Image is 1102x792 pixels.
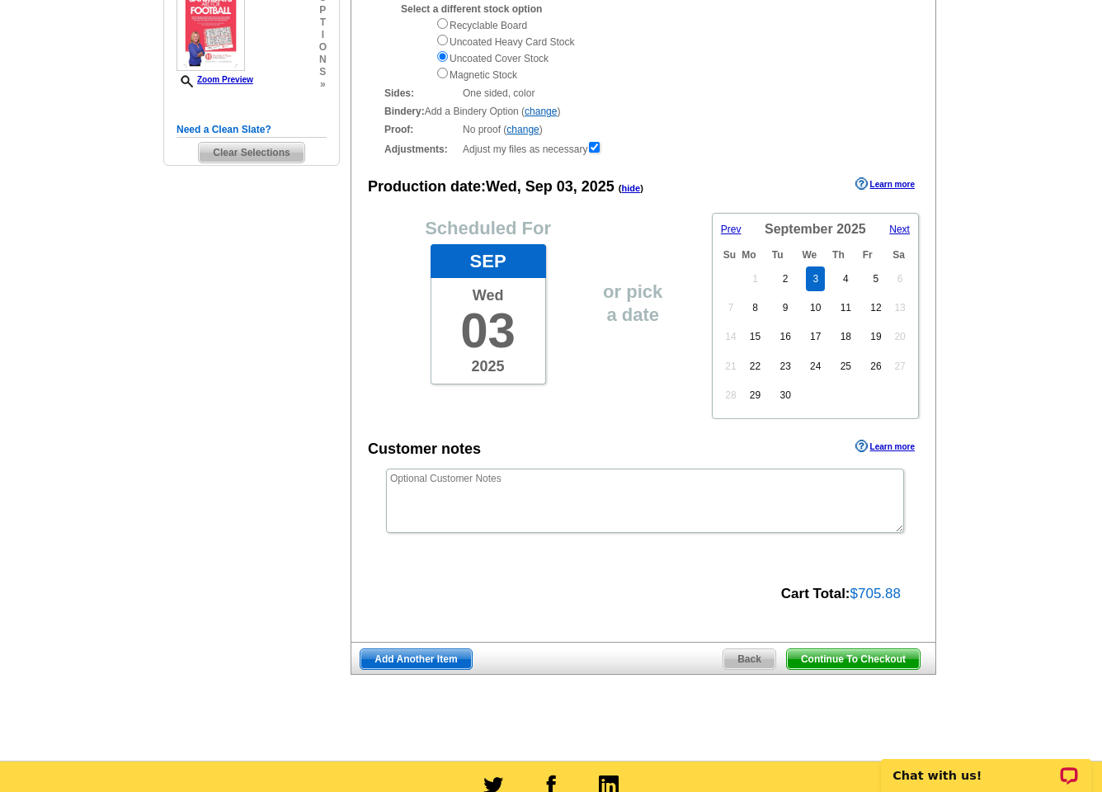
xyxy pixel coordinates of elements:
[431,357,545,384] span: 2025
[894,331,905,342] span: 20
[742,249,756,261] span: Monday
[368,438,481,460] div: Customer notes
[384,122,458,137] strong: Proof:
[431,304,545,357] span: 03
[384,221,591,236] p: Scheduled For
[384,86,902,101] div: One sided, color
[319,78,327,91] span: »
[781,586,850,601] strong: Cart Total:
[803,295,827,320] a: 10
[836,222,866,236] span: 2025
[725,361,736,372] span: 21
[431,278,545,304] span: Wed
[725,389,736,401] span: 28
[582,178,615,195] span: 2025
[319,41,327,54] span: o
[772,249,784,261] span: Tuesday
[872,222,910,237] a: Next
[723,249,736,261] span: Sunday
[897,273,903,285] span: 6
[752,273,758,285] span: 1
[864,354,888,379] a: 26
[319,29,327,41] span: i
[360,648,472,670] a: Add Another Item
[525,106,557,117] a: change
[834,354,858,379] a: 25
[199,143,304,163] span: Clear Selections
[431,244,546,278] div: Sep
[622,183,641,193] a: hide
[803,354,827,379] a: 24
[384,106,425,117] strong: Bindery:
[384,86,458,101] strong: Sides:
[765,222,833,236] span: September
[850,586,901,601] span: $705.88
[591,272,674,335] span: or pick a date
[319,4,327,16] span: p
[619,183,643,193] span: ( )
[863,249,873,261] span: Friday
[892,249,905,261] span: Saturday
[723,648,776,670] a: Back
[803,324,827,349] a: 17
[864,295,888,320] a: 12
[806,266,825,291] a: 3
[384,122,902,137] div: No proof ( )
[834,295,858,320] a: 11
[723,649,775,669] span: Back
[855,440,915,453] a: Learn more
[725,331,736,342] span: 14
[384,140,902,157] div: Adjust my files as necessary
[743,354,767,379] a: 22
[728,302,734,313] span: 7
[721,224,742,235] span: Prev
[867,266,886,291] a: 5
[721,222,759,237] a: Prev
[384,142,458,157] strong: Adjustments:
[834,324,858,349] a: 18
[319,16,327,29] span: t
[436,16,902,82] div: Recyclable Board Uncoated Heavy Card Stock Uncoated Cover Stock Magnetic Stock
[525,178,553,195] span: Sep
[177,75,253,84] a: Zoom Preview
[486,178,521,195] span: Wed,
[743,383,767,408] a: 29
[773,324,797,349] a: 16
[360,649,471,669] span: Add Another Item
[894,302,905,313] span: 13
[836,266,855,291] a: 4
[894,361,905,372] span: 27
[776,295,795,320] a: 9
[368,176,643,198] div: Production date:
[319,54,327,66] span: n
[802,249,817,261] span: Wednesday
[177,122,327,138] h5: Need a Clean Slate?
[832,249,845,261] span: Thursday
[773,354,797,379] a: 23
[870,740,1102,792] iframe: LiveChat chat widget
[776,266,795,291] a: 2
[889,224,910,235] span: Next
[743,324,767,349] a: 15
[787,649,920,669] span: Continue To Checkout
[557,178,577,195] span: 03,
[746,295,765,320] a: 8
[773,383,797,408] a: 30
[506,124,539,135] a: change
[855,177,915,191] a: Learn more
[384,104,902,119] div: Add a Bindery Option ( )
[319,66,327,78] span: s
[864,324,888,349] a: 19
[401,3,542,15] strong: Select a different stock option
